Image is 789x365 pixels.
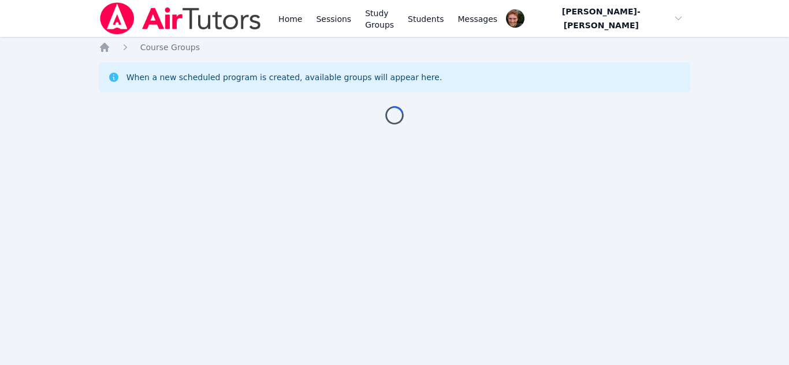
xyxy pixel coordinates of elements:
[140,43,200,52] span: Course Groups
[126,72,442,83] div: When a new scheduled program is created, available groups will appear here.
[140,42,200,53] a: Course Groups
[99,42,691,53] nav: Breadcrumb
[458,13,498,25] span: Messages
[99,2,262,35] img: Air Tutors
